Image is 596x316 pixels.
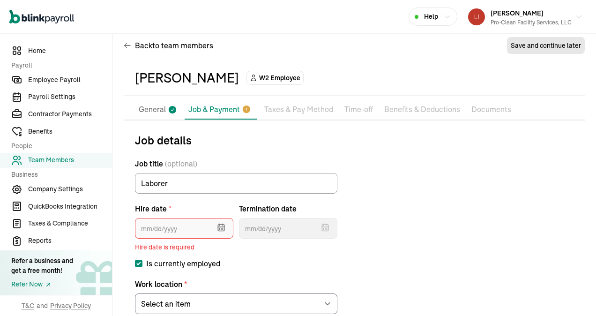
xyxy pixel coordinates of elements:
[409,8,457,26] button: Help
[11,60,106,70] span: Payroll
[28,218,112,228] span: Taxes & Compliance
[135,40,213,51] span: Back
[11,170,106,180] span: Business
[491,18,572,27] div: Pro-Clean Facility Services, LLC
[239,218,337,239] input: mm/dd/yyyy
[28,127,112,136] span: Benefits
[135,158,337,169] label: Job title
[188,104,240,115] p: Job & Payment
[28,46,112,56] span: Home
[22,301,34,310] span: T&C
[28,109,112,119] span: Contractor Payments
[50,301,91,310] span: Privacy Policy
[28,75,112,85] span: Employee Payroll
[152,40,213,51] span: to team members
[124,34,213,57] button: Backto team members
[135,173,337,194] input: Job title
[507,37,585,54] button: Save and continue later
[491,9,544,17] span: [PERSON_NAME]
[464,5,587,29] button: [PERSON_NAME]Pro-Clean Facility Services, LLC
[549,271,596,316] iframe: Chat Widget
[384,104,460,116] p: Benefits & Deductions
[135,218,233,239] input: mm/dd/yyyy
[28,184,112,194] span: Company Settings
[9,3,74,30] nav: Global
[135,203,233,214] label: Hire date
[135,278,337,290] label: Work location
[424,12,438,22] span: Help
[135,132,337,149] span: Job details
[165,158,197,169] span: (optional)
[139,104,166,116] p: General
[11,279,73,289] a: Refer Now
[264,104,333,116] p: Taxes & Pay Method
[135,242,233,252] span: Hire date is required
[28,155,112,165] span: Team Members
[135,258,337,269] label: Is currently employed
[239,203,337,214] label: Termination date
[11,141,106,151] span: People
[135,260,142,267] input: Is currently employed
[28,202,112,211] span: QuickBooks Integration
[344,104,373,116] p: Time-off
[28,236,112,246] span: Reports
[28,92,112,102] span: Payroll Settings
[135,68,239,88] div: [PERSON_NAME]
[259,73,300,83] span: W2 Employee
[11,256,73,276] div: Refer a business and get a free month!
[471,104,511,116] p: Documents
